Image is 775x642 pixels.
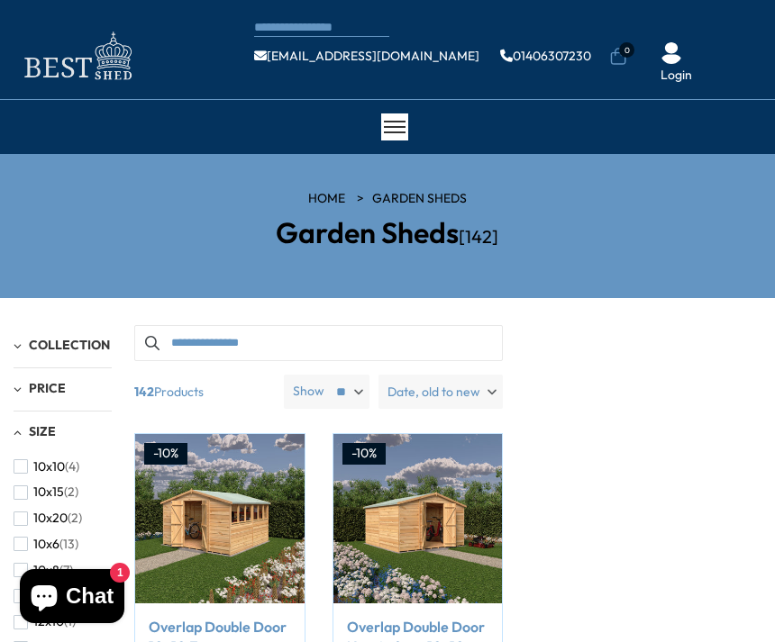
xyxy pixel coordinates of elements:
[14,569,130,628] inbox-online-store-chat: Shopify online store chat
[14,531,78,557] button: 10x6
[459,225,498,248] span: [142]
[142,217,632,249] h2: Garden Sheds
[33,459,65,475] span: 10x10
[293,383,324,401] label: Show
[29,423,56,439] span: Size
[387,375,480,409] span: Date, old to new
[33,484,64,500] span: 10x15
[29,380,66,396] span: Price
[65,459,79,475] span: (4)
[308,190,345,208] a: HOME
[661,42,682,64] img: User Icon
[64,484,78,500] span: (2)
[378,375,503,409] label: Date, old to new
[661,67,692,85] a: Login
[14,609,76,635] button: 12x10
[29,337,110,353] span: Collection
[14,27,140,86] img: logo
[619,42,634,58] span: 0
[254,50,479,62] a: [EMAIL_ADDRESS][DOMAIN_NAME]
[33,537,59,552] span: 10x6
[342,443,386,465] div: -10%
[500,50,591,62] a: 01406307230
[14,557,73,583] button: 10x8
[14,505,82,531] button: 10x20
[14,583,71,610] button: 10x9
[33,511,68,526] span: 10x20
[372,190,467,208] a: Garden Sheds
[59,537,78,552] span: (13)
[33,563,59,578] span: 10x8
[14,454,79,480] button: 10x10
[14,479,78,505] button: 10x15
[144,443,187,465] div: -10%
[134,375,154,409] b: 142
[59,563,73,578] span: (7)
[134,325,504,361] input: Search products
[127,375,278,409] span: Products
[68,511,82,526] span: (2)
[609,48,627,66] a: 0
